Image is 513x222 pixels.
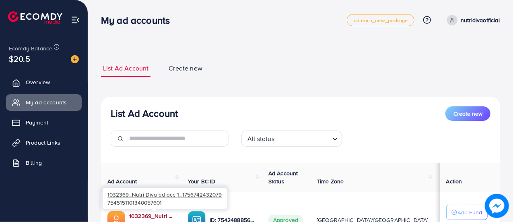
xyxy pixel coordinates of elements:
[445,106,490,121] button: Create new
[6,94,82,110] a: My ad accounts
[444,15,500,25] a: nutridivaofficial
[446,205,488,220] button: Add Fund
[8,11,62,24] img: logo
[241,131,342,147] div: Search for option
[347,14,414,26] a: adreach_new_package
[169,64,202,73] span: Create new
[9,44,52,52] span: Ecomdy Balance
[6,135,82,151] a: Product Links
[9,53,30,64] span: $20.5
[107,177,137,185] span: Ad Account
[277,131,329,145] input: Search for option
[26,139,60,147] span: Product Links
[268,169,298,185] span: Ad Account Status
[458,207,482,217] p: Add Fund
[188,177,216,185] span: Your BC ID
[103,188,227,209] div: 7545151101340057601
[26,159,42,167] span: Billing
[6,114,82,131] a: Payment
[354,18,408,23] span: adreach_new_package
[71,55,79,63] img: image
[26,78,50,86] span: Overview
[26,118,48,127] span: Payment
[107,191,222,198] span: 1032369_Nutri Diva ad acc 1_1756742432079
[461,15,500,25] p: nutridivaofficial
[6,155,82,171] a: Billing
[486,195,509,218] img: image
[6,74,82,90] a: Overview
[103,64,148,73] span: List Ad Account
[101,15,176,26] h3: My ad accounts
[446,177,462,185] span: Action
[246,133,276,145] span: All status
[317,177,344,185] span: Time Zone
[453,110,482,118] span: Create new
[71,15,80,25] img: menu
[129,212,175,220] a: 1032369_Nutri Diva ad acc 1_1756742432079
[111,108,178,119] h3: List Ad Account
[26,98,67,106] span: My ad accounts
